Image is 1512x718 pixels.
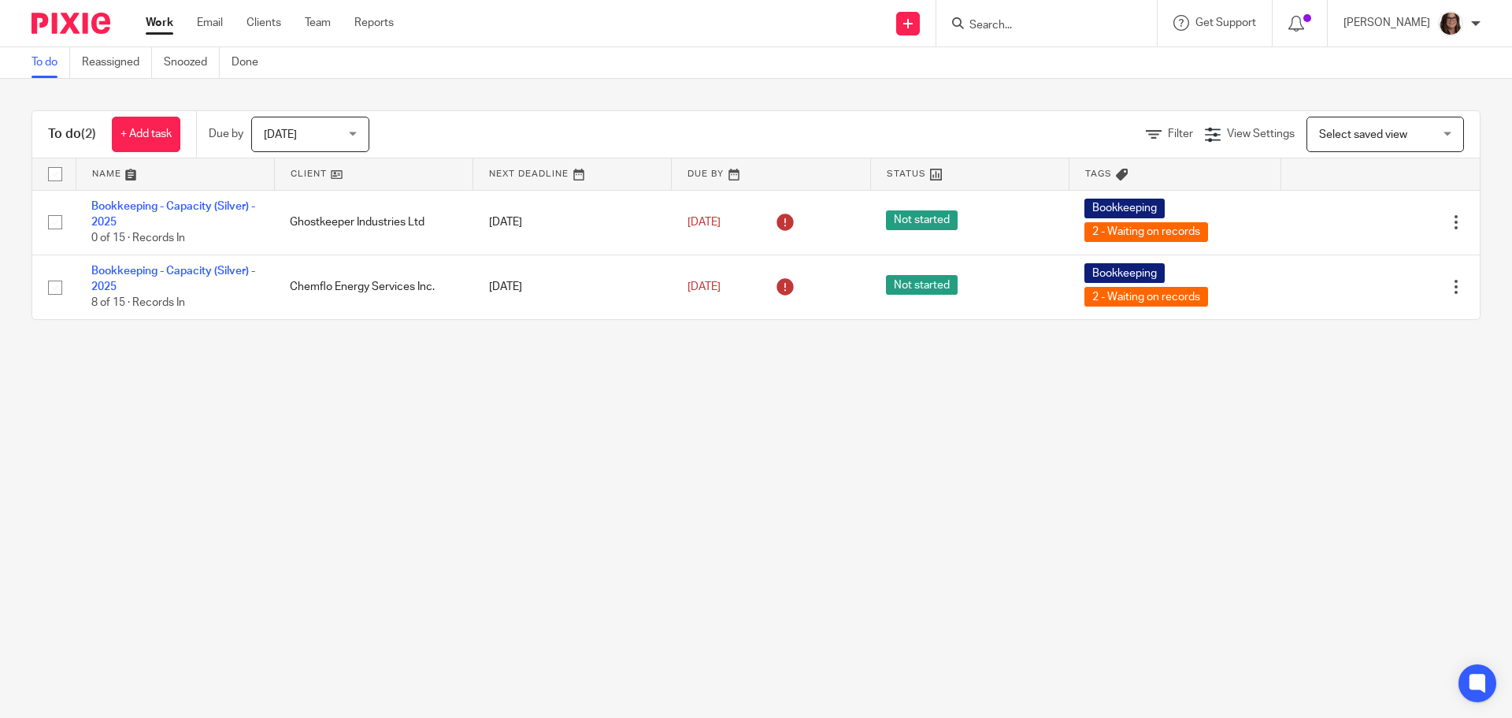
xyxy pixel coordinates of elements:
td: Ghostkeeper Industries Ltd [274,190,472,255]
span: [DATE] [687,217,721,228]
span: [DATE] [687,281,721,292]
a: Bookkeeping - Capacity (Silver) - 2025 [91,201,255,228]
span: (2) [81,128,96,140]
a: Work [146,15,173,31]
a: Clients [246,15,281,31]
span: Get Support [1195,17,1256,28]
span: Not started [886,275,958,295]
h1: To do [48,126,96,143]
span: Select saved view [1319,129,1407,140]
span: View Settings [1227,128,1295,140]
span: Bookkeeping [1084,263,1165,283]
a: To do [31,47,70,78]
p: Due by [209,126,243,142]
td: [DATE] [473,190,672,255]
a: Bookkeeping - Capacity (Silver) - 2025 [91,266,255,292]
td: Chemflo Energy Services Inc. [274,255,472,319]
span: 2 - Waiting on records [1084,222,1208,242]
td: [DATE] [473,255,672,319]
a: Reports [354,15,394,31]
span: 0 of 15 · Records In [91,233,185,244]
input: Search [968,19,1110,33]
img: Doria%20-%20Small%20-%20Web%20and%20Social.jpg [1438,11,1463,36]
a: Done [232,47,270,78]
span: 8 of 15 · Records In [91,298,185,309]
span: 2 - Waiting on records [1084,287,1208,307]
span: Bookkeeping [1084,199,1165,218]
a: Reassigned [82,47,152,78]
a: Team [305,15,331,31]
a: Snoozed [164,47,220,78]
span: Tags [1085,169,1112,178]
span: Not started [886,210,958,230]
span: Filter [1168,128,1193,140]
p: [PERSON_NAME] [1343,15,1430,31]
img: Pixie [31,13,110,34]
a: + Add task [112,117,180,152]
a: Email [197,15,223,31]
span: [DATE] [264,129,297,140]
